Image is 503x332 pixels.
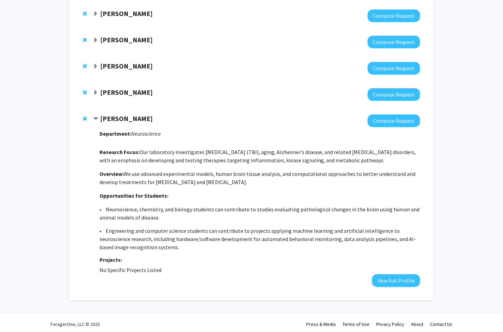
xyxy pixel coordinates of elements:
strong: [PERSON_NAME] [100,62,153,70]
p: We use advanced experimental models, human brain tissue analysis, and computational approaches to... [100,170,420,186]
button: Compose Request to Emilia Galperin [368,62,420,75]
a: About [411,321,424,328]
span: Expand David Mehrle Bookmark [93,11,98,17]
button: Compose Request to Catherine Linnen [368,36,420,48]
span: Contract Adam Bachstetter Bookmark [93,116,98,122]
button: View Full Profile [372,274,420,287]
span: Remove Emilia Galperin from bookmarks [83,63,87,69]
p: • Engineering and computer science students can contribute to projects applying machine learning ... [100,227,420,252]
p: • Neuroscience, chemistry, and biology students can contribute to studies evaluating pathological... [100,205,420,222]
strong: Projects: [100,257,122,263]
strong: [PERSON_NAME] [100,114,153,123]
span: No Specific Projects Listed [100,267,162,274]
iframe: Chat [5,301,29,327]
span: Remove Catherine Linnen from bookmarks [83,37,87,43]
strong: [PERSON_NAME] [100,88,153,96]
a: Privacy Policy [376,321,405,328]
span: Expand Pooja Sidney Bookmark [93,90,98,95]
a: Press & Media [306,321,336,328]
i: Neuroscience [131,130,161,137]
p: Our laboratory investigates [MEDICAL_DATA] (TBI), aging, Alzheimer’s disease, and related [MEDICA... [100,148,420,164]
strong: [PERSON_NAME] [100,35,153,44]
a: Terms of Use [342,321,369,328]
button: Compose Request to David Mehrle [368,10,420,22]
strong: Overview: [100,170,124,177]
button: Compose Request to Pooja Sidney [368,88,420,101]
span: Remove David Mehrle from bookmarks [83,11,87,16]
strong: Department: [100,130,131,137]
span: Remove Adam Bachstetter from bookmarks [83,116,87,121]
strong: Research Focus: [100,149,140,155]
span: Remove Pooja Sidney from bookmarks [83,90,87,95]
strong: Opportunities for Students: [100,192,168,199]
span: Expand Catherine Linnen Bookmark [93,37,98,43]
span: Expand Emilia Galperin Bookmark [93,64,98,69]
strong: [PERSON_NAME] [100,9,153,18]
button: Compose Request to Adam Bachstetter [368,115,420,127]
a: Contact Us [430,321,453,328]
